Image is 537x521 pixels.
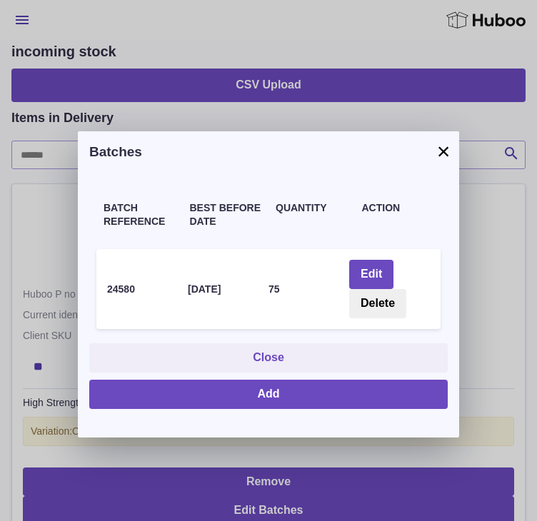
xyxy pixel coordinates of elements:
[276,201,348,215] h4: Quantity
[89,380,448,409] button: Add
[107,283,135,296] h4: 24580
[268,283,280,296] h4: 75
[190,201,262,228] h4: Best Before Date
[89,343,448,373] button: Close
[349,260,393,289] button: Edit
[89,143,438,161] h3: Batches
[104,201,176,228] h4: Batch Reference
[435,143,452,160] button: ×
[188,283,221,296] h4: [DATE]
[349,289,406,318] button: Delete
[362,201,434,215] h4: Action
